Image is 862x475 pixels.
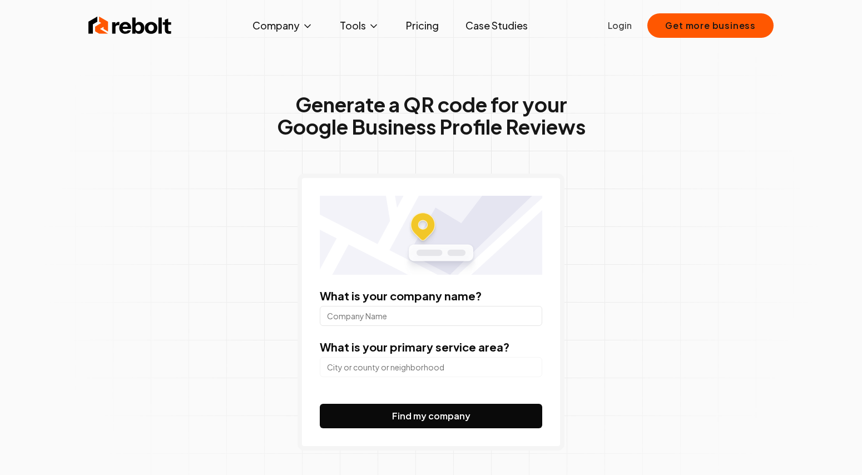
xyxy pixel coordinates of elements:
[457,14,537,37] a: Case Studies
[331,14,388,37] button: Tools
[320,404,542,428] button: Find my company
[320,340,509,354] label: What is your primary service area?
[608,19,632,32] a: Login
[88,14,172,37] img: Rebolt Logo
[244,14,322,37] button: Company
[320,306,542,326] input: Company Name
[320,196,542,275] img: Location map
[397,14,448,37] a: Pricing
[320,289,482,303] label: What is your company name?
[320,357,542,377] input: City or county or neighborhood
[647,13,774,38] button: Get more business
[277,93,586,138] h1: Generate a QR code for your Google Business Profile Reviews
